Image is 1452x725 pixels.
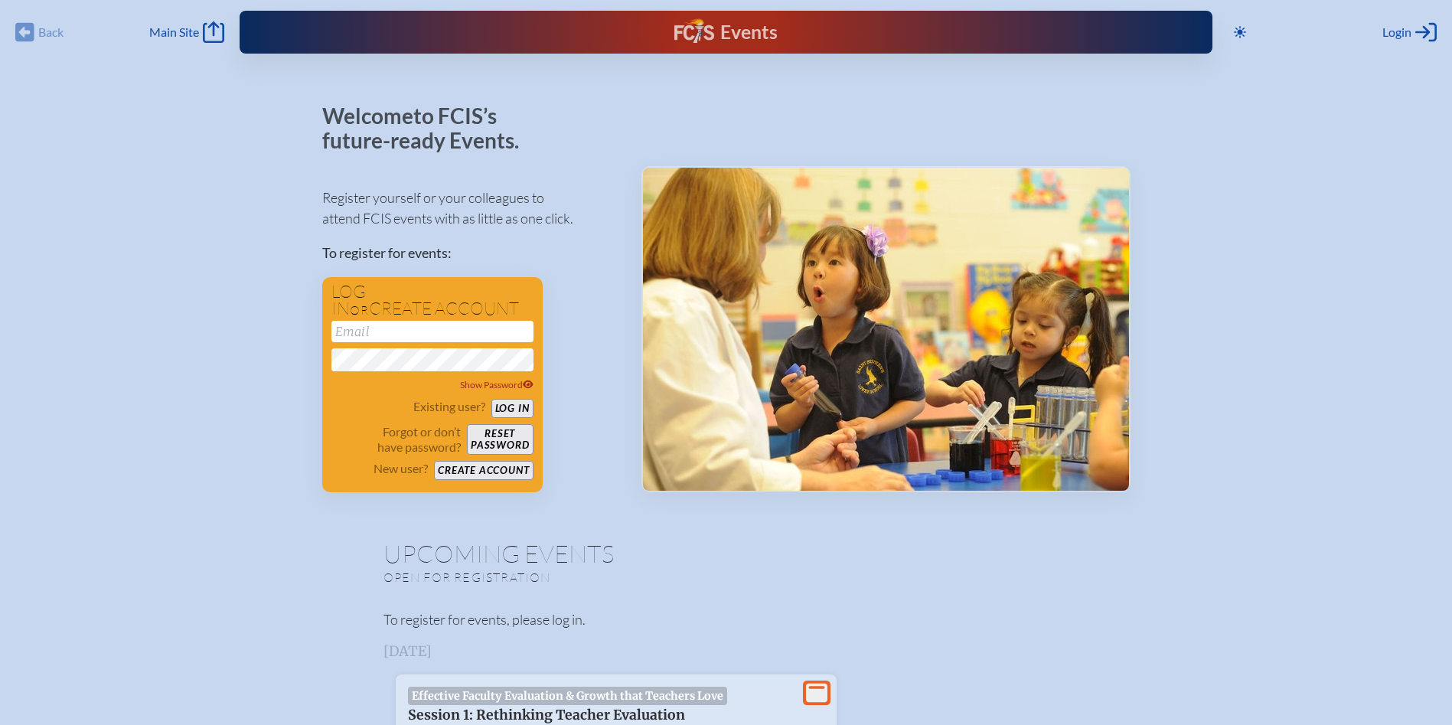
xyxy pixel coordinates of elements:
[413,399,485,414] p: Existing user?
[331,321,533,342] input: Email
[331,424,462,455] p: Forgot or don’t have password?
[491,399,533,418] button: Log in
[1382,24,1411,40] span: Login
[467,424,533,455] button: Resetpassword
[383,609,1069,630] p: To register for events, please log in.
[383,644,1069,659] h3: [DATE]
[383,570,788,585] p: Open for registration
[350,302,369,318] span: or
[408,707,685,723] span: Session 1: Rethinking Teacher Evaluation
[322,104,537,152] p: Welcome to FCIS’s future-ready Events.
[331,283,533,318] h1: Log in create account
[643,168,1129,491] img: Events
[507,18,945,46] div: FCIS Events — Future ready
[374,461,428,476] p: New user?
[383,541,1069,566] h1: Upcoming Events
[149,24,199,40] span: Main Site
[149,21,224,43] a: Main Site
[322,188,617,229] p: Register yourself or your colleagues to attend FCIS events with as little as one click.
[408,687,728,705] span: Effective Faculty Evaluation & Growth that Teachers Love
[434,461,533,480] button: Create account
[460,379,533,390] span: Show Password
[322,243,617,263] p: To register for events:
